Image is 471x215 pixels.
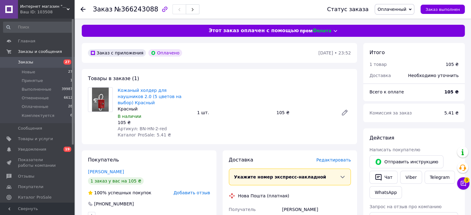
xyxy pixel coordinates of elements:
span: 5.41 ₴ [444,110,459,115]
span: Заказ выполнен [425,7,460,12]
span: Показатели работы компании [18,157,57,168]
a: Viber [400,171,422,184]
span: Оплаченный [377,7,406,12]
span: Отмененные [22,95,49,101]
span: Интернет магазин "Каблучок" [20,4,67,9]
span: Товары и услуги [18,136,53,142]
span: 27 [68,69,72,75]
div: [PERSON_NAME] [281,204,352,215]
span: Добавить отзыв [173,190,210,195]
button: Чат с покупателем3 [457,177,469,190]
span: Заказ [93,6,112,13]
span: Каталог ProSale [18,195,51,200]
div: Ваш ID: 103508 [20,9,74,15]
span: Доставка [369,73,391,78]
span: 28 [68,104,72,110]
a: [PERSON_NAME] [88,169,124,174]
span: 1 товар [369,62,387,67]
a: WhatsApp [369,186,402,199]
div: Вернуться назад [81,6,85,12]
span: Этот заказ оплачен с помощью [209,27,299,34]
span: Товары в заказе (1) [88,75,139,81]
span: 39987 [62,87,72,92]
b: 105 ₴ [444,89,459,94]
div: 105 ₴ [446,61,459,67]
span: Каталог ProSale: 5.41 ₴ [118,132,171,137]
span: Покупатели [18,184,43,190]
time: [DATE] • 23:52 [318,50,351,55]
span: Главная [18,38,35,44]
span: Получатель [229,207,256,212]
span: Редактировать [316,157,351,162]
span: Всего к оплате [369,89,404,94]
span: Заказы [18,59,33,65]
span: 3 [464,177,469,183]
span: 6612 [64,95,72,101]
span: Комиссия за заказ [369,110,412,115]
span: Доставка [229,157,253,163]
span: 6 [70,113,72,118]
span: Покупатель [88,157,119,163]
span: 1 [70,78,72,84]
button: Чат [369,171,398,184]
div: 105 ₴ [118,119,192,126]
span: Итого [369,49,385,55]
div: Необходимо уточнить [404,69,462,82]
span: Оплаченные [22,104,48,110]
span: Артикул: BN-HN-2-red [118,126,167,131]
button: Заказ выполнен [421,5,465,14]
span: Укажите номер экспресс-накладной [234,174,326,179]
span: Отзывы [18,174,34,179]
span: 19 [63,147,71,152]
a: Telegram [425,171,455,184]
div: 1 шт. [194,108,274,117]
span: Новые [22,69,35,75]
span: Принятые [22,78,43,84]
span: Действия [369,135,394,141]
span: Выполненные [22,87,51,92]
div: Красный [118,106,192,112]
span: Запрос на отзыв про компанию [369,204,442,209]
span: Комплектуется [22,113,54,118]
span: Заказы и сообщения [18,49,62,54]
a: Редактировать [338,106,351,119]
div: 105 ₴ [274,108,336,117]
div: Статус заказа [327,6,369,12]
span: Уведомления [18,147,46,152]
span: №366243088 [114,6,158,13]
div: Нова Пошта (платная) [237,193,291,199]
button: Отправить инструкцию [369,155,443,168]
div: Заказ с приложения [88,49,146,57]
a: Кожаный холдер для наушников 2.0 (5 цветов на выбор) Красный [118,88,181,105]
div: 1 заказ у вас на 105 ₴ [88,177,144,185]
div: Оплачено [148,49,182,57]
span: В наличии [118,114,141,119]
span: Написать покупателю [369,147,420,152]
span: 27 [63,59,71,65]
div: успешных покупок [88,190,151,196]
span: 100% [94,190,107,195]
input: Поиск [3,22,73,33]
img: Кожаный холдер для наушников 2.0 (5 цветов на выбор) Красный [92,88,109,112]
div: [PHONE_NUMBER] [94,201,134,207]
span: Сообщения [18,126,42,131]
